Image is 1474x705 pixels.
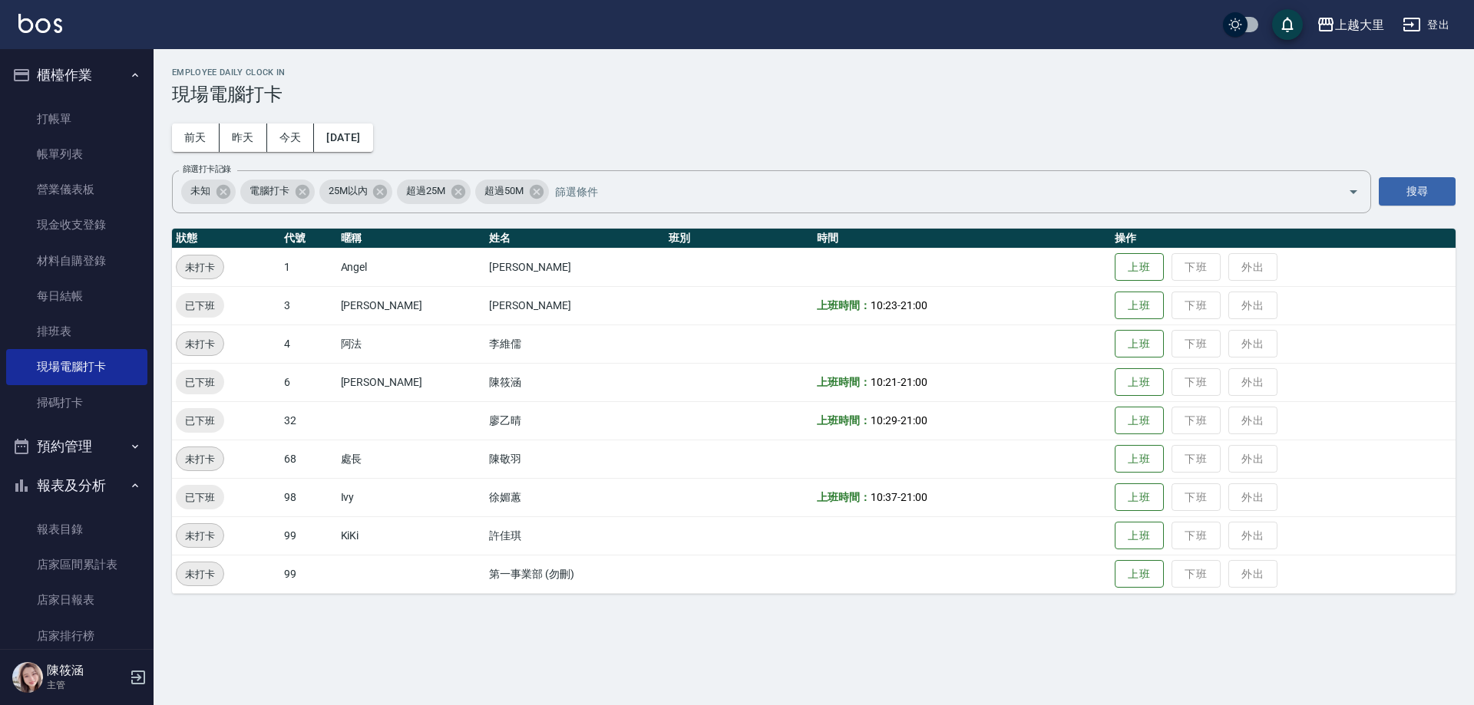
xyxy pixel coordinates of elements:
th: 操作 [1111,229,1456,249]
td: 98 [280,478,336,516]
button: [DATE] [314,124,372,152]
td: Ivy [337,478,486,516]
td: 陳筱涵 [485,363,664,401]
span: 未打卡 [177,566,223,582]
a: 店家區間累計表 [6,547,147,582]
h2: Employee Daily Clock In [172,68,1456,77]
td: - [813,363,1110,401]
div: 電腦打卡 [240,180,315,204]
div: 未知 [181,180,236,204]
label: 篩選打卡記錄 [183,163,231,175]
button: 上越大里 [1310,9,1390,41]
button: 上班 [1115,483,1164,512]
span: 10:23 [871,299,897,311]
button: 上班 [1115,292,1164,320]
button: 上班 [1115,330,1164,358]
td: 99 [280,516,336,555]
input: 篩選條件 [551,178,1321,205]
b: 上班時間： [817,299,871,311]
span: 21:00 [901,376,927,388]
img: Person [12,662,43,693]
a: 營業儀表板 [6,172,147,207]
td: - [813,286,1110,324]
td: 6 [280,363,336,401]
button: 上班 [1115,407,1164,435]
span: 未打卡 [177,528,223,544]
th: 時間 [813,229,1110,249]
td: 阿法 [337,324,486,363]
p: 主管 [47,678,125,692]
td: 68 [280,440,336,478]
th: 班別 [665,229,814,249]
td: KiKi [337,516,486,555]
th: 暱稱 [337,229,486,249]
span: 21:00 [901,299,927,311]
th: 姓名 [485,229,664,249]
a: 帳單列表 [6,137,147,172]
button: 昨天 [220,124,267,152]
span: 已下班 [176,374,224,390]
td: - [813,478,1110,516]
a: 店家排行榜 [6,618,147,654]
a: 打帳單 [6,101,147,137]
button: 上班 [1115,560,1164,588]
a: 報表目錄 [6,512,147,547]
td: 陳敬羽 [485,440,664,478]
button: 搜尋 [1379,177,1456,206]
td: 廖乙晴 [485,401,664,440]
div: 超過25M [397,180,471,204]
button: 前天 [172,124,220,152]
th: 代號 [280,229,336,249]
td: 許佳琪 [485,516,664,555]
span: 已下班 [176,298,224,314]
a: 材料自購登錄 [6,243,147,278]
button: 上班 [1115,368,1164,397]
td: 處長 [337,440,486,478]
b: 上班時間： [817,376,871,388]
button: 上班 [1115,522,1164,550]
td: [PERSON_NAME] [337,286,486,324]
a: 現場電腦打卡 [6,349,147,384]
a: 排班表 [6,314,147,349]
span: 21:00 [901,491,927,503]
a: 店家日報表 [6,582,147,618]
div: 超過50M [475,180,549,204]
td: 32 [280,401,336,440]
span: 已下班 [176,413,224,429]
div: 上越大里 [1335,15,1384,35]
span: 未打卡 [177,259,223,275]
button: 登出 [1396,11,1456,39]
td: [PERSON_NAME] [485,286,664,324]
span: 25M以內 [319,183,377,199]
td: 4 [280,324,336,363]
img: Logo [18,14,62,33]
span: 未打卡 [177,336,223,352]
a: 掃碼打卡 [6,385,147,420]
td: 李維儒 [485,324,664,363]
button: 報表及分析 [6,466,147,506]
button: 上班 [1115,253,1164,282]
button: 今天 [267,124,315,152]
td: [PERSON_NAME] [485,248,664,286]
span: 電腦打卡 [240,183,299,199]
button: Open [1341,180,1366,204]
td: 第一事業部 (勿刪) [485,555,664,593]
td: 1 [280,248,336,286]
td: 3 [280,286,336,324]
b: 上班時間： [817,491,871,503]
span: 21:00 [901,414,927,427]
td: [PERSON_NAME] [337,363,486,401]
button: save [1272,9,1303,40]
td: 99 [280,555,336,593]
span: 10:37 [871,491,897,503]
button: 預約管理 [6,427,147,466]
span: 超過25M [397,183,454,199]
button: 櫃檯作業 [6,55,147,95]
td: Angel [337,248,486,286]
a: 現金收支登錄 [6,207,147,242]
td: - [813,401,1110,440]
span: 10:21 [871,376,897,388]
h5: 陳筱涵 [47,663,125,678]
b: 上班時間： [817,414,871,427]
span: 未打卡 [177,451,223,467]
